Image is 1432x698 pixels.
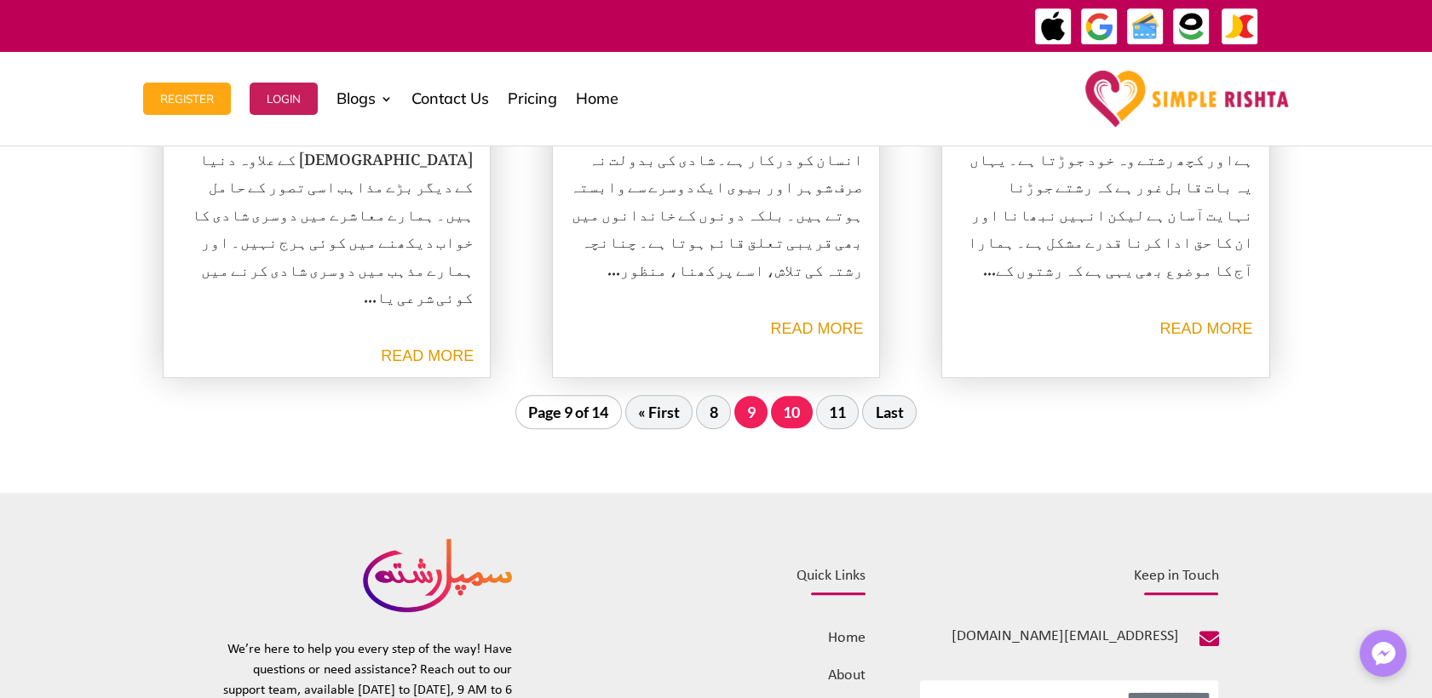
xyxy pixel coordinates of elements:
[696,395,731,429] a: 8
[1199,629,1218,649] span: 
[771,396,813,428] a: 10
[1366,637,1400,671] img: Messenger
[1221,8,1259,46] img: JazzCash-icon
[958,87,1253,280] p: انسان رشتوں کے بغیر ادھورا ہے۔ کچھ رشتوں سے قدرت انسان کو وابستہ کرتی ہےاور کچھ رشتے وہ خود جوڑتا...
[363,600,512,615] a: Simple rishta logo
[143,56,231,141] a: Register
[569,87,864,280] p: شادی انسان کی بنیادی ضرورتوں میں سے ایک ہے۔ اور معاشرے کے آغاز سے ہی انسان کو درکار ہے۔ شادی کی ب...
[770,320,863,337] a: read more
[250,83,318,115] button: Login
[734,396,768,428] span: 9
[381,347,474,364] a: read more
[828,667,866,684] a: About
[250,56,318,141] a: Login
[1159,320,1252,337] a: read more
[862,395,917,429] a: Last Page
[625,395,693,429] a: First Page
[828,630,866,646] a: Home
[920,569,1218,592] h4: Keep in Touch
[411,56,489,141] a: Contact Us
[336,56,393,141] a: Blogs
[951,628,1178,644] span: [EMAIL_ADDRESS][DOMAIN_NAME]
[594,569,865,592] h4: Quick Links
[1172,8,1211,46] img: EasyPaisa-icon
[363,539,512,612] img: Logo
[143,83,231,115] button: Register
[180,87,474,307] p: وحدتِ زوج یعنی ایک شادی کا تصور بیشتر ترقی یافتہ ممالک میں رائج ہے۔ کیونکہ [DEMOGRAPHIC_DATA] کے ...
[1080,8,1119,46] img: GooglePay-icon
[515,395,622,429] span: Page 9 of 14
[1034,8,1073,46] img: ApplePay-icon
[508,56,557,141] a: Pricing
[576,56,618,141] a: Home
[816,395,860,429] a: 11
[1126,8,1165,46] img: Credit Cards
